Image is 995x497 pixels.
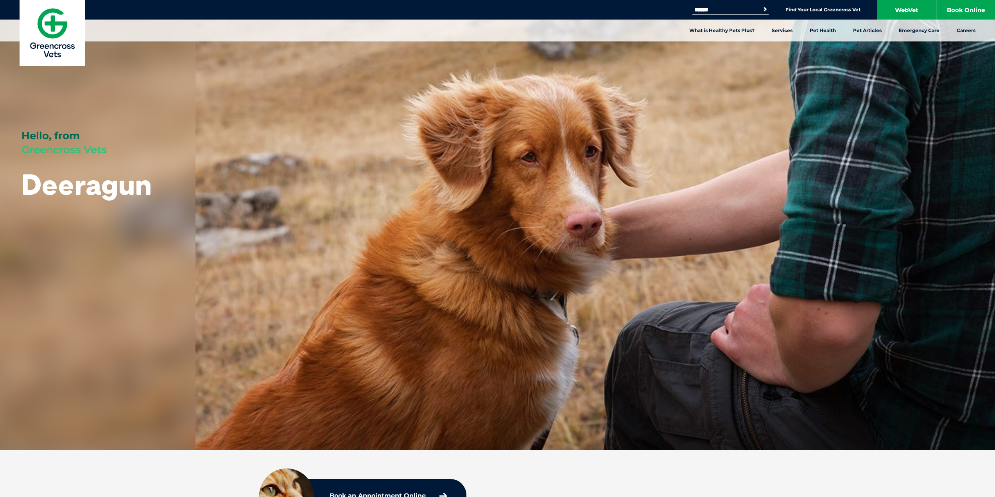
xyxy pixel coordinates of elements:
[890,20,948,41] a: Emergency Care
[948,20,984,41] a: Careers
[22,129,80,142] span: Hello, from
[763,20,801,41] a: Services
[785,7,861,13] a: Find Your Local Greencross Vet
[801,20,844,41] a: Pet Health
[22,169,152,200] h1: Deeragun
[681,20,763,41] a: What is Healthy Pets Plus?
[844,20,890,41] a: Pet Articles
[761,5,769,13] button: Search
[22,144,107,156] span: Greencross Vets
